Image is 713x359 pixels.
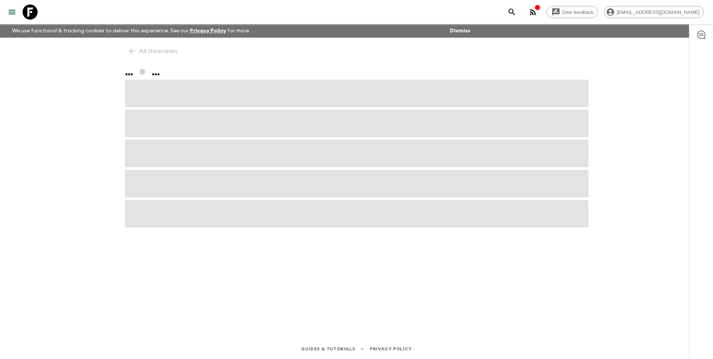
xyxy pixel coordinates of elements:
[604,6,704,18] div: [EMAIL_ADDRESS][DOMAIN_NAME]
[613,9,704,15] span: [EMAIL_ADDRESS][DOMAIN_NAME]
[448,26,472,36] button: Dismiss
[558,9,598,15] span: Give feedback
[301,345,355,353] a: Guides & Tutorials
[190,28,226,33] a: Privacy Policy
[5,5,20,20] button: menu
[546,6,598,18] a: Give feedback
[370,345,412,353] a: Privacy Policy
[9,24,253,38] p: We use functional & tracking cookies to deliver this experience. See our for more.
[504,5,519,20] button: search adventures
[125,65,588,80] h1: ... ...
